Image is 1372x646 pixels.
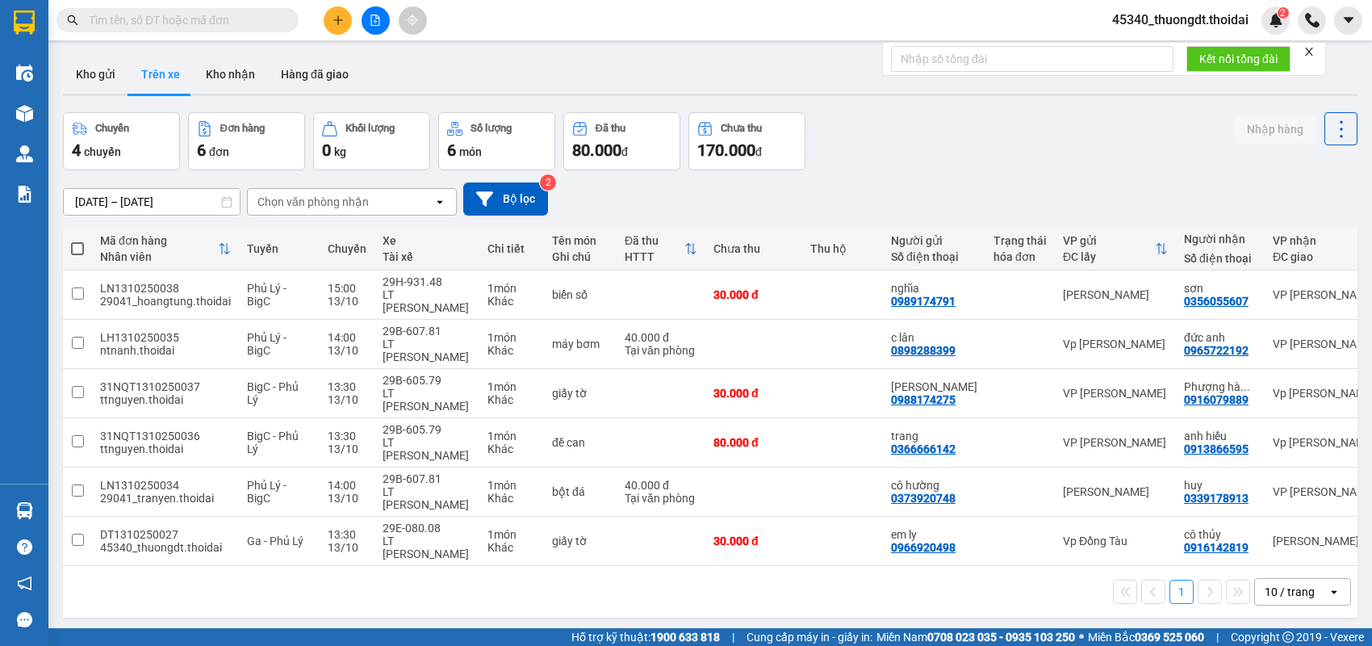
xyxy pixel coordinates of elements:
div: 10 / trang [1265,584,1315,600]
div: 40.000 đ [625,331,697,344]
div: 80.000 đ [713,436,794,449]
span: đ [621,145,628,158]
span: Miền Nam [876,628,1075,646]
div: 0916142819 [1184,541,1249,554]
div: ĐC lấy [1063,250,1155,263]
div: 40.000 đ [625,479,697,492]
div: Tuyến [247,242,312,255]
button: Kho nhận [193,55,268,94]
div: Xe [383,234,471,247]
div: giấy tờ [552,387,609,400]
span: đ [755,145,762,158]
div: Đã thu [625,234,684,247]
span: | [1216,628,1219,646]
div: 13/10 [328,492,366,505]
div: Chưa thu [721,123,762,134]
div: Khác [487,344,536,357]
div: Khác [487,541,536,554]
div: 0988174275 [891,393,956,406]
div: đức anh [1184,331,1257,344]
div: Tại văn phòng [625,344,697,357]
span: Phủ Lý - BigC [247,282,287,308]
span: aim [407,15,418,26]
strong: 1900 633 818 [650,631,720,644]
button: plus [324,6,352,35]
div: 31NQT1310250037 [100,380,231,393]
img: phone-icon [1305,13,1320,27]
sup: 2 [540,174,556,191]
span: Ga - Phủ Lý [247,535,303,547]
span: question-circle [17,539,32,555]
div: máy bơm [552,338,609,350]
div: ntnanh.thoidai [100,344,231,357]
img: solution-icon [16,186,33,203]
div: VP nhận [1273,234,1365,247]
img: warehouse-icon [16,65,33,82]
div: 0898288399 [891,344,956,357]
div: 0913866595 [1184,443,1249,455]
div: Đơn hàng [220,123,265,134]
div: 29B-607.81 [383,472,471,485]
div: LT [PERSON_NAME] [383,436,471,462]
strong: 0708 023 035 - 0935 103 250 [927,631,1075,644]
div: 13/10 [328,295,366,308]
input: Tìm tên, số ĐT hoặc mã đơn [89,11,279,29]
span: file-add [370,15,381,26]
button: Trên xe [128,55,193,94]
img: warehouse-icon [16,145,33,162]
div: VP [PERSON_NAME] [1063,436,1168,449]
img: icon-new-feature [1269,13,1283,27]
span: search [67,15,78,26]
div: 1 món [487,479,536,492]
button: Khối lượng0kg [313,112,430,170]
div: 13:30 [328,430,366,443]
span: ⚪️ [1079,634,1084,640]
div: 30.000 đ [713,288,794,301]
span: Miền Bắc [1088,628,1204,646]
div: 0373920748 [891,492,956,505]
span: Hỗ trợ kỹ thuật: [571,628,720,646]
div: ttnguyen.thoidai [100,393,231,406]
div: Trạng thái [993,234,1047,247]
div: Số lượng [471,123,512,134]
div: 29041_tranyen.thoidai [100,492,231,505]
div: 0356055607 [1184,295,1249,308]
div: 14:00 [328,479,366,492]
div: Chuyến [328,242,366,255]
img: warehouse-icon [16,105,33,122]
div: 45340_thuongdt.thoidai [100,541,231,554]
span: 4 [72,141,81,160]
span: BigC - Phủ Lý [247,380,299,406]
div: 1 món [487,528,536,541]
th: Toggle SortBy [1055,228,1176,271]
div: DT1310250027 [100,528,231,541]
div: 13/10 [328,393,366,406]
div: Tên món [552,234,609,247]
button: Kết nối tổng đài [1186,46,1290,72]
span: kg [334,145,346,158]
div: Chuyến [95,123,129,134]
div: 0966920498 [891,541,956,554]
div: Thu hộ [810,242,875,255]
span: notification [17,576,32,591]
div: c lân [891,331,977,344]
div: Người nhận [1184,233,1257,245]
span: BigC - Phủ Lý [247,430,299,455]
div: 13/10 [328,541,366,554]
div: 13/10 [328,443,366,455]
div: 31NQT1310250036 [100,430,231,443]
button: Đã thu80.000đ [563,112,680,170]
div: 29B-605.79 [383,374,471,387]
div: ĐC giao [1273,250,1365,263]
div: 1 món [487,331,536,344]
div: HTTT [625,250,684,263]
div: 0989174791 [891,295,956,308]
div: cô thủy [1184,528,1257,541]
svg: open [433,195,446,208]
span: món [459,145,482,158]
div: bột đá [552,485,609,498]
div: 30.000 đ [713,387,794,400]
div: 29B-607.81 [383,325,471,338]
div: Khác [487,492,536,505]
button: aim [399,6,427,35]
